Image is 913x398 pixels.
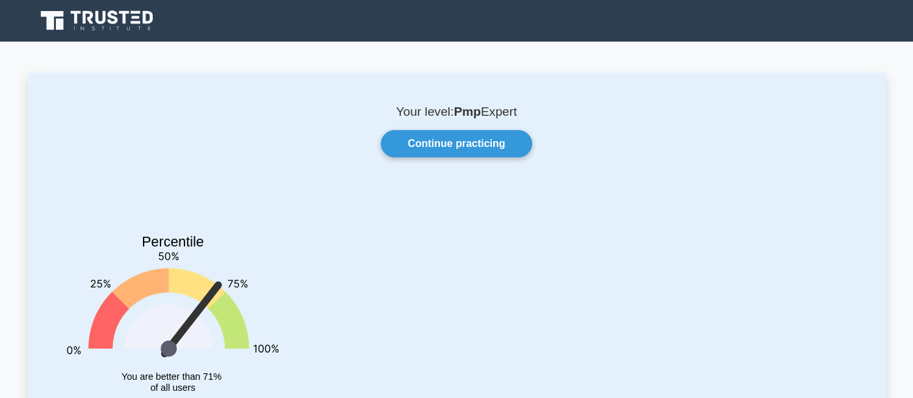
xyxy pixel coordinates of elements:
b: Pmp [454,105,481,118]
p: Your level: Expert [59,104,855,120]
tspan: of all users [150,383,195,393]
a: Continue practicing [381,130,532,157]
tspan: You are better than 71% [122,371,222,382]
text: Percentile [142,234,204,250]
